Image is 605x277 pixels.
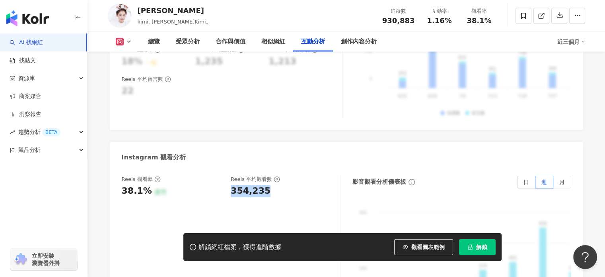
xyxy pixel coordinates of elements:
span: 38.1% [467,17,491,25]
div: [PERSON_NAME] [138,6,211,16]
div: 觀看率 [464,7,494,15]
span: 立即安裝 瀏覽器外掛 [32,252,60,267]
div: BETA [42,128,60,136]
span: 930,883 [382,16,415,25]
a: 找貼文 [10,57,36,65]
span: 競品分析 [18,141,41,159]
span: lock [467,244,473,250]
div: 總覽 [148,37,160,47]
span: 週 [541,179,547,185]
div: 互動分析 [301,37,325,47]
span: rise [10,130,15,135]
span: 解鎖 [476,244,487,250]
span: 資源庫 [18,69,35,87]
img: logo [6,10,49,26]
div: Reels 觀看率 [122,176,161,183]
div: 合作與價值 [216,37,245,47]
img: chrome extension [13,253,28,266]
div: 追蹤數 [382,7,415,15]
div: 38.1% [122,185,152,197]
span: kimi, [PERSON_NAME]Kimi。 [138,19,211,25]
div: 354,235 [231,185,270,197]
div: Reels 平均留言數 [122,76,171,83]
div: 互動率 [424,7,455,15]
button: 解鎖 [459,239,496,255]
div: Reels 平均觀看數 [231,176,280,183]
div: 解鎖網紅檔案，獲得進階數據 [198,243,281,251]
a: searchAI 找網紅 [10,39,43,47]
a: 商案媒合 [10,92,41,100]
div: Instagram 觀看分析 [122,153,186,162]
button: 觀看圖表範例 [394,239,453,255]
span: 1.16% [427,17,451,25]
div: 創作內容分析 [341,37,377,47]
div: 相似網紅 [261,37,285,47]
div: 受眾分析 [176,37,200,47]
a: chrome extension立即安裝 瀏覽器外掛 [10,249,77,270]
span: 觀看圖表範例 [411,244,445,250]
div: 近三個月 [557,35,585,48]
span: 日 [523,179,529,185]
img: KOL Avatar [108,4,132,28]
span: info-circle [407,178,416,187]
span: 趨勢分析 [18,123,60,141]
span: 月 [559,179,565,185]
div: 影音觀看分析儀表板 [352,178,406,186]
a: 洞察報告 [10,110,41,118]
